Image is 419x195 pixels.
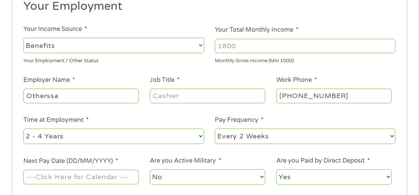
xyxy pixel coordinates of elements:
label: Time at Employment [23,116,89,124]
label: Your Total Monthly Income [215,26,299,34]
label: Pay Frequency [215,116,263,124]
label: Job Title [150,76,180,84]
label: Employer Name [23,76,75,84]
label: Next Pay Date (DD/MM/YYYY) [23,157,118,165]
label: Are you Active Military [150,157,221,165]
label: Your Income Source [23,25,87,33]
label: Are you Paid by Direct Deposit [276,157,370,165]
div: Monthly Gross Income (Min 1000) [215,55,396,65]
input: ---Click Here for Calendar --- [23,170,139,184]
label: Work Phone [276,76,317,84]
input: Walmart [23,89,139,103]
input: (231) 754-4010 [276,89,392,103]
input: Cashier [150,89,265,103]
div: Your Employment / Other Status [23,55,204,65]
input: 1800 [215,39,396,53]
